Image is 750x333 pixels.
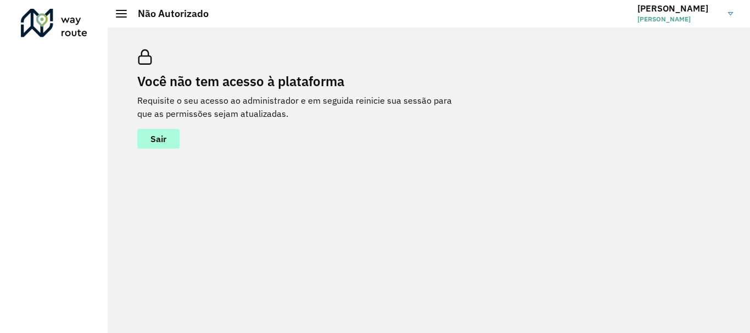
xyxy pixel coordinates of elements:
span: Sair [150,134,166,143]
span: [PERSON_NAME] [637,14,720,24]
h3: [PERSON_NAME] [637,3,720,14]
p: Requisite o seu acesso ao administrador e em seguida reinicie sua sessão para que as permissões s... [137,94,467,120]
button: button [137,129,180,149]
h2: Você não tem acesso à plataforma [137,74,467,89]
h2: Não Autorizado [127,8,209,20]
